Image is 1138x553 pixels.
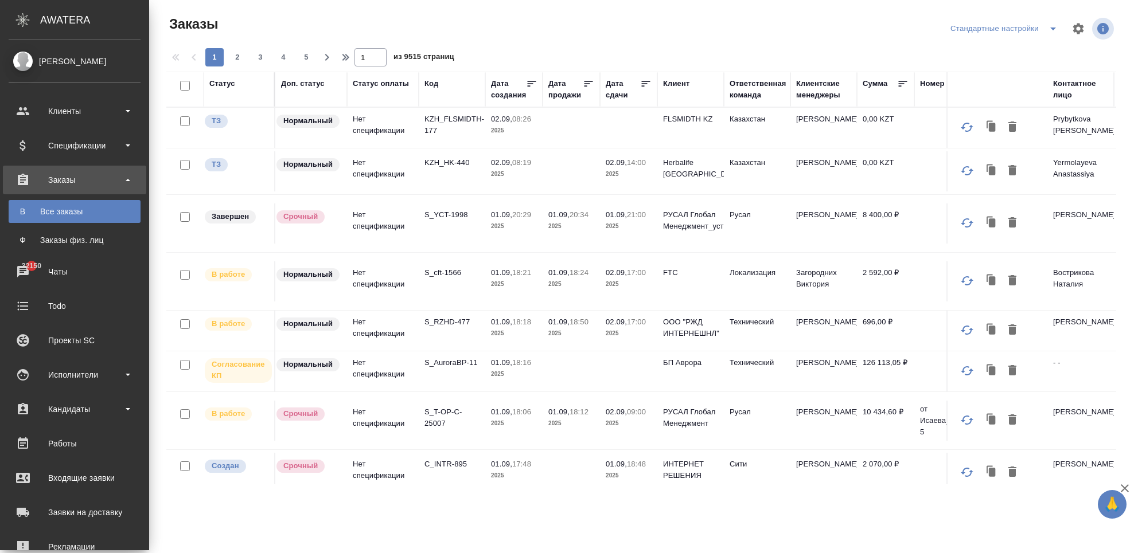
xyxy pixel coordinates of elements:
span: 🙏 [1102,492,1122,516]
a: Входящие заявки [3,464,146,492]
p: Нормальный [283,318,333,330]
button: Удалить [1003,212,1022,234]
button: Клонировать [981,270,1003,292]
div: Код [424,78,438,89]
p: 2025 [548,279,594,290]
p: 2025 [606,168,652,180]
p: БП Аврора [663,357,718,368]
p: 01.09, [491,268,512,277]
p: C_INTR-895 [424,458,480,470]
a: Работы [3,429,146,458]
p: 01.09, [548,407,570,416]
p: Закрытое акционерное общество «ЗОЛОТА... [987,258,1042,304]
button: Клонировать [981,116,1003,138]
span: из 9515 страниц [393,50,454,66]
p: 2025 [606,328,652,339]
td: [PERSON_NAME] [790,453,857,493]
td: Вострикова Наталия [1047,261,1114,301]
td: Нет спецификации [347,151,419,191]
p: Создан [212,460,239,472]
p: ТЗ [212,159,221,170]
div: Выставляется автоматически, если на указанный объем услуг необходимо больше времени в стандартном... [275,406,341,422]
button: Клонировать [981,409,1003,431]
p: 2025 [491,368,537,380]
p: 2025 [606,418,652,429]
div: Номер PO [920,78,957,89]
td: [PERSON_NAME] [790,401,857,441]
td: 696,00 ₽ [857,311,914,351]
div: [PERSON_NAME] [9,55,141,68]
a: Проекты SC [3,326,146,355]
span: Заказы [166,15,218,33]
div: Доп. статус [281,78,325,89]
div: Выставляет ПМ после принятия заказа от КМа [204,406,268,422]
p: S_AuroraBP-11 [424,357,480,368]
p: 01.09, [491,210,512,219]
p: В работе [212,408,245,419]
td: [PERSON_NAME] [790,203,857,244]
p: 01.09, [491,317,512,326]
p: ТЗ [212,115,221,127]
p: 2025 [548,418,594,429]
p: Срочный [283,211,318,222]
div: Выставляет КМ при направлении счета или после выполнения всех работ/сдачи заказа клиенту. Окончат... [204,209,268,225]
span: 2 [228,52,247,63]
button: Удалить [1003,160,1022,182]
button: Обновить [953,406,981,434]
p: 2025 [491,418,537,429]
td: - - [1047,351,1114,391]
p: 08:19 [512,158,531,167]
p: 2025 [548,221,594,232]
p: Согласование КП [212,359,265,382]
p: Завершен [212,211,249,222]
p: 18:48 [627,460,646,468]
p: В работе [212,318,245,330]
button: Обновить [953,267,981,295]
span: Посмотреть информацию [1092,18,1116,40]
td: Yermolayeva Anastassiya [1047,151,1114,191]
td: 2 592,00 ₽ [857,261,914,301]
button: Удалить [1003,319,1022,341]
button: Удалить [1003,116,1022,138]
td: [PERSON_NAME] [790,351,857,391]
div: Выставляет ПМ после принятия заказа от КМа [204,267,268,283]
p: 02.09, [606,317,627,326]
div: Статус по умолчанию для стандартных заказов [275,357,341,372]
div: Кандидаты [9,401,141,418]
p: 21:00 [627,210,646,219]
td: 0,00 KZT [857,151,914,191]
div: Проекты SC [9,332,141,349]
button: Клонировать [981,319,1003,341]
button: Клонировать [981,461,1003,483]
td: [PERSON_NAME] [790,151,857,191]
td: 8 400,00 ₽ [857,203,914,244]
div: Дата продажи [548,78,583,101]
div: Заказы физ. лиц [14,234,135,246]
p: Срочный [283,460,318,472]
button: Обновить [953,316,981,344]
div: Ответственная команда [730,78,786,101]
p: S_RZHD-477 [424,316,480,328]
button: Удалить [1003,461,1022,483]
p: Акционерное общество «РУССКИЙ АЛЮМИНИ... [987,398,1042,444]
td: от Исаева_01.09-5 [914,398,981,444]
div: Выставляется автоматически, если на указанный объем услуг необходимо больше времени в стандартном... [275,209,341,225]
a: Todo [3,292,146,320]
a: ФЗаказы физ. лиц [9,229,141,252]
p: 2025 [606,221,652,232]
div: Дата создания [491,78,526,101]
p: 2025 [491,279,537,290]
span: 5 [297,52,315,63]
p: 18:12 [570,407,589,416]
p: 2025 [491,328,537,339]
div: Статус [209,78,235,89]
p: 09:00 [627,407,646,416]
button: Клонировать [981,360,1003,382]
p: 2025 [491,221,537,232]
td: Технический [724,351,790,391]
p: 2025 [491,470,537,481]
div: Спецификации [9,137,141,154]
p: 17:00 [627,317,646,326]
a: ВВсе заказы [9,200,141,223]
p: ООО "РЖД ИНТЕРНЕШНЛ" [663,316,718,339]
